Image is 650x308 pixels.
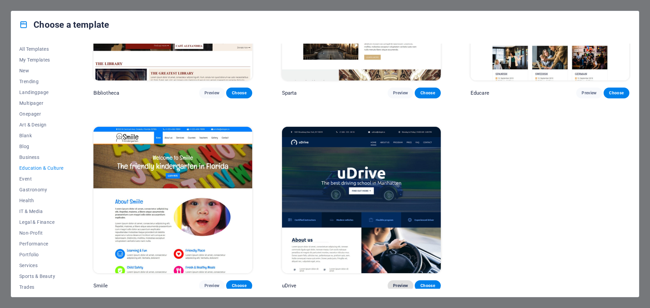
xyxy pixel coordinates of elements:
[471,90,489,96] p: Educare
[19,252,64,257] span: Portfolio
[19,87,64,98] button: Landingpage
[415,88,440,98] button: Choose
[204,283,219,288] span: Preview
[388,88,413,98] button: Preview
[393,283,408,288] span: Preview
[282,282,297,289] p: uDrive
[19,100,64,106] span: Multipager
[582,90,597,96] span: Preview
[393,90,408,96] span: Preview
[19,282,64,292] button: Trades
[19,271,64,282] button: Sports & Beauty
[232,283,246,288] span: Choose
[420,283,435,288] span: Choose
[19,165,64,171] span: Education & Culture
[93,90,120,96] p: Bibliotheca
[19,46,64,52] span: All Templates
[19,65,64,76] button: New
[19,109,64,119] button: Onepager
[19,155,64,160] span: Business
[19,76,64,87] button: Trending
[19,195,64,206] button: Health
[19,111,64,117] span: Onepager
[204,90,219,96] span: Preview
[19,228,64,238] button: Non-Profit
[282,127,441,273] img: uDrive
[19,144,64,149] span: Blog
[19,241,64,246] span: Performance
[19,173,64,184] button: Event
[415,280,440,291] button: Choose
[604,88,629,98] button: Choose
[19,98,64,109] button: Multipager
[19,260,64,271] button: Services
[19,238,64,249] button: Performance
[609,90,624,96] span: Choose
[19,217,64,228] button: Legal & Finance
[19,68,64,73] span: New
[19,57,64,63] span: My Templates
[19,130,64,141] button: Blank
[19,176,64,182] span: Event
[199,88,225,98] button: Preview
[19,141,64,152] button: Blog
[19,152,64,163] button: Business
[420,90,435,96] span: Choose
[226,88,252,98] button: Choose
[388,280,413,291] button: Preview
[19,274,64,279] span: Sports & Beauty
[19,263,64,268] span: Services
[93,282,108,289] p: Smiile
[199,280,225,291] button: Preview
[19,122,64,127] span: Art & Design
[19,209,64,214] span: IT & Media
[19,133,64,138] span: Blank
[576,88,602,98] button: Preview
[19,79,64,84] span: Trending
[19,19,109,30] h4: Choose a template
[19,119,64,130] button: Art & Design
[19,219,64,225] span: Legal & Finance
[19,206,64,217] button: IT & Media
[19,54,64,65] button: My Templates
[282,90,297,96] p: Sparta
[19,90,64,95] span: Landingpage
[19,198,64,203] span: Health
[19,249,64,260] button: Portfolio
[19,187,64,192] span: Gastronomy
[232,90,246,96] span: Choose
[19,44,64,54] button: All Templates
[19,163,64,173] button: Education & Culture
[19,230,64,236] span: Non-Profit
[19,184,64,195] button: Gastronomy
[93,127,252,273] img: Smiile
[19,284,64,290] span: Trades
[226,280,252,291] button: Choose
